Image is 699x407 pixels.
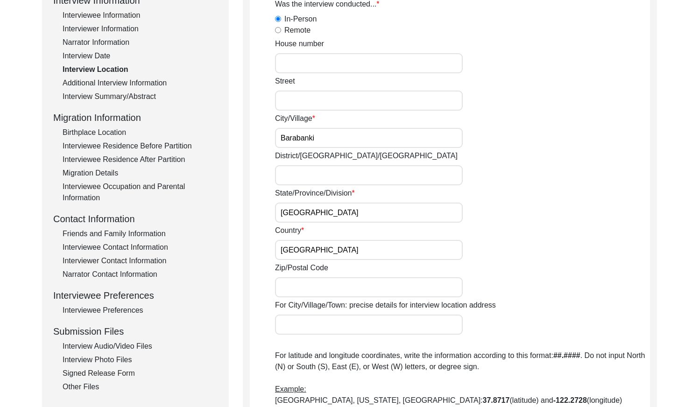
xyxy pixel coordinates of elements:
[63,64,218,75] div: Interview Location
[63,255,218,267] div: Interviewer Contact Information
[63,23,218,35] div: Interviewer Information
[63,50,218,62] div: Interview Date
[53,288,218,302] div: Interviewee Preferences
[63,168,218,179] div: Migration Details
[63,10,218,21] div: Interviewee Information
[275,188,355,199] label: State/Province/Division
[63,154,218,165] div: Interviewee Residence After Partition
[63,354,218,365] div: Interview Photo Files
[63,228,218,239] div: Friends and Family Information
[553,351,580,359] b: ##.####
[275,385,306,393] span: Example:
[63,381,218,393] div: Other Files
[63,305,218,316] div: Interviewee Preferences
[275,225,304,236] label: Country
[483,396,510,404] b: 37.8717
[53,212,218,226] div: Contact Information
[275,262,328,274] label: Zip/Postal Code
[63,341,218,352] div: Interview Audio/Video Files
[53,324,218,338] div: Submission Files
[63,127,218,138] div: Birthplace Location
[284,25,311,36] label: Remote
[553,396,587,404] b: -122.2728
[275,76,295,87] label: Street
[63,242,218,253] div: Interviewee Contact Information
[63,140,218,152] div: Interviewee Residence Before Partition
[63,91,218,102] div: Interview Summary/Abstract
[275,150,458,161] label: District/[GEOGRAPHIC_DATA]/[GEOGRAPHIC_DATA]
[63,269,218,280] div: Narrator Contact Information
[284,14,317,25] label: In-Person
[275,38,324,49] label: House number
[63,37,218,48] div: Narrator Information
[63,77,218,89] div: Additional Interview Information
[53,111,218,125] div: Migration Information
[275,300,496,311] label: For City/Village/Town: precise details for interview location address
[275,113,315,124] label: City/Village
[63,368,218,379] div: Signed Release Form
[63,181,218,203] div: Interviewee Occupation and Parental Information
